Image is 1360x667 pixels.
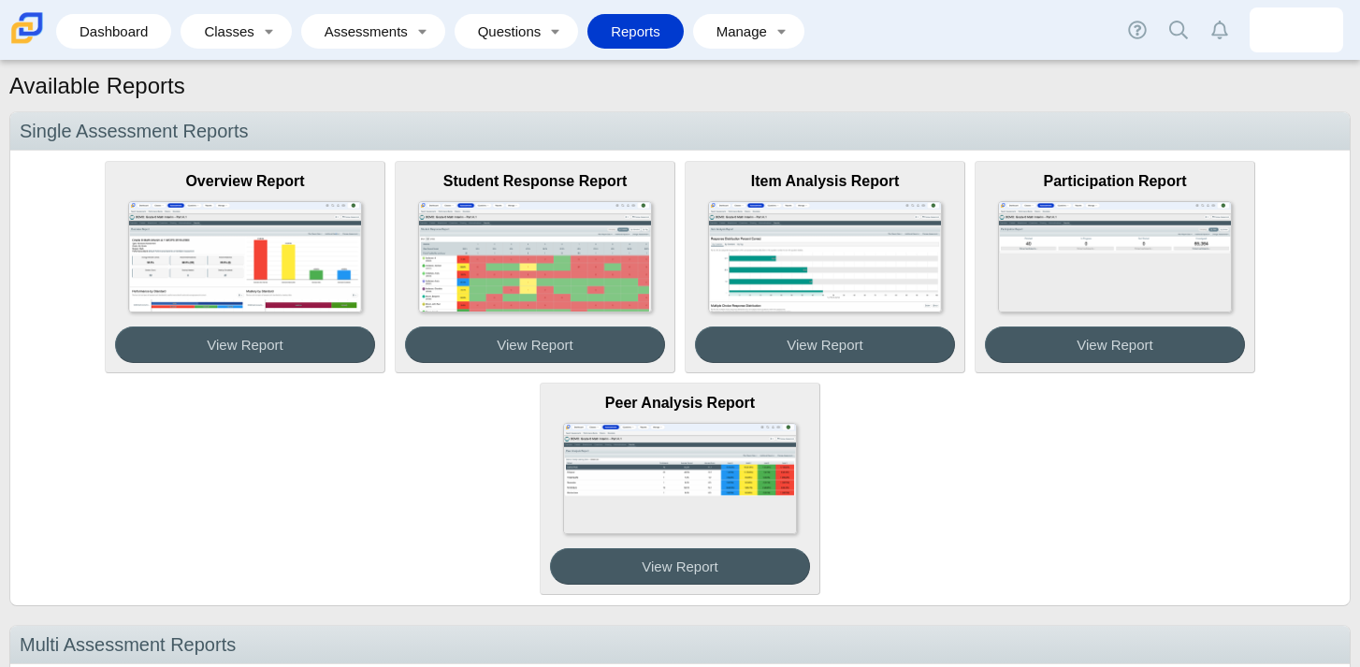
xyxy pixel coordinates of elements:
img: report-item-analysis-v2.png [708,201,942,312]
img: report-participation-v2.png [998,201,1232,312]
a: Manage [702,14,769,49]
button: View Report [695,326,955,363]
a: Reports [597,14,674,49]
a: Carmen School of Science & Technology [7,35,47,51]
a: Toggle expanded [543,14,569,49]
span: View Report [642,558,717,574]
div: Participation Report [985,171,1245,192]
a: Peer Analysis Report View Report [540,383,820,595]
a: Questions [464,14,543,49]
div: Peer Analysis Report [550,393,810,413]
h1: Available Reports [9,70,185,102]
button: View Report [550,548,810,585]
img: report-student-response-v2.png [418,201,652,312]
button: View Report [985,326,1245,363]
a: Assessments [311,14,410,49]
div: Single Assessment Reports [10,112,1350,151]
a: Toggle expanded [256,14,282,49]
div: Student Response Report [405,171,665,192]
button: View Report [405,326,665,363]
div: Item Analysis Report [695,171,955,192]
img: report-overview-v2.png [128,201,362,312]
span: View Report [497,337,572,353]
span: View Report [1077,337,1152,353]
img: report-peer-analysis-v2.png [563,423,797,534]
a: Dashboard [65,14,162,49]
a: Student Response Report View Report [395,161,675,373]
div: Overview Report [115,171,375,192]
a: Item Analysis Report View Report [685,161,965,373]
a: melissa.diaz.fdyIms [1250,7,1343,52]
a: Overview Report View Report [105,161,385,373]
img: melissa.diaz.fdyIms [1281,15,1311,45]
div: Multi Assessment Reports [10,626,1350,664]
span: View Report [207,337,282,353]
a: Toggle expanded [410,14,436,49]
a: Participation Report View Report [975,161,1255,373]
a: Toggle expanded [769,14,795,49]
img: Carmen School of Science & Technology [7,8,47,48]
span: View Report [787,337,862,353]
a: Alerts [1199,9,1240,51]
a: Classes [190,14,255,49]
button: View Report [115,326,375,363]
